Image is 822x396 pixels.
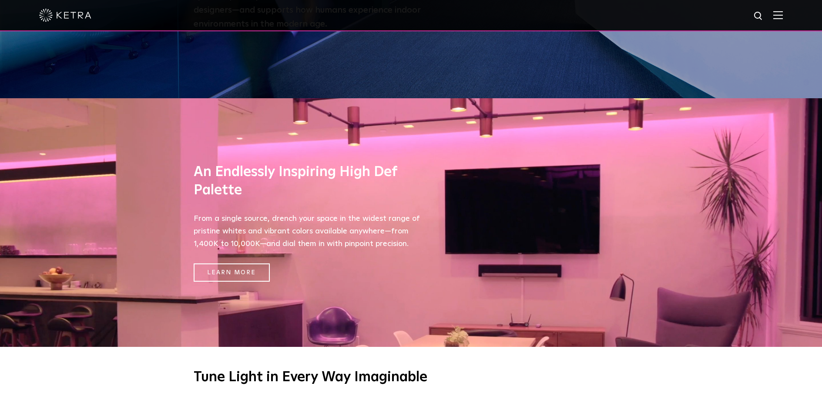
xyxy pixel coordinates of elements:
img: Hamburger%20Nav.svg [773,11,783,19]
img: ketra-logo-2019-white [39,9,91,22]
p: From a single source, drench your space in the widest range of pristine whites and vibrant colors... [194,213,420,250]
h2: Tune Light in Every Way Imaginable [194,369,629,387]
a: Learn More [194,263,270,282]
img: search icon [753,11,764,22]
h3: An Endlessly Inspiring High Def Palette [194,163,420,200]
